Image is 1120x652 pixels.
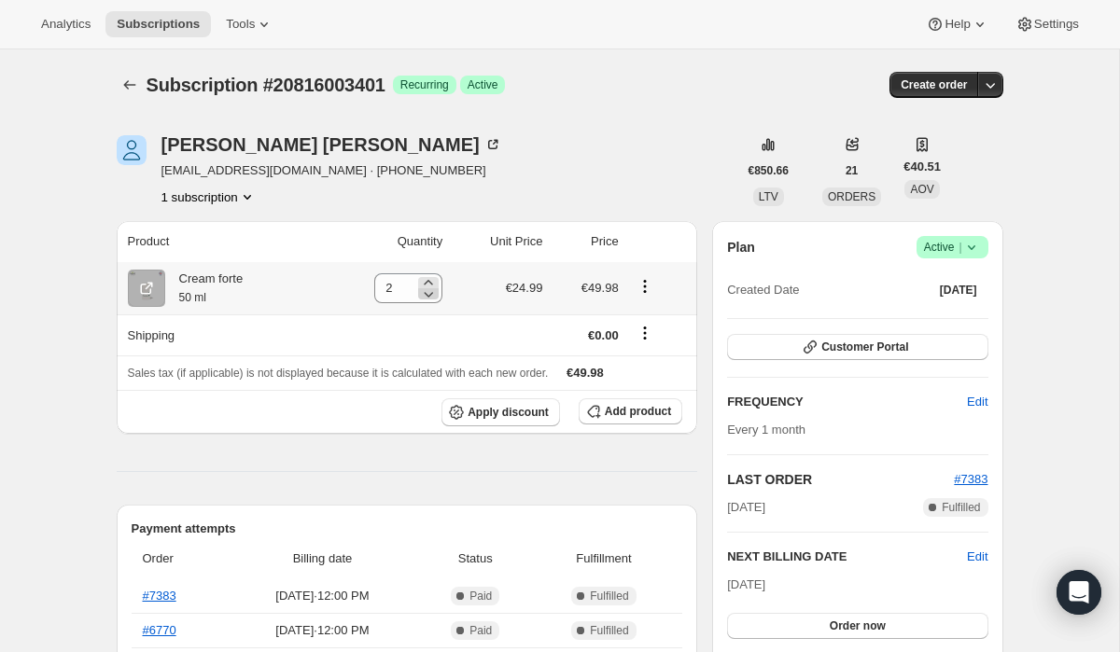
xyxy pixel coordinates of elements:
span: Active [468,77,498,92]
span: €49.98 [581,281,619,295]
span: Fulfilled [590,589,628,603]
span: 21 [846,163,858,178]
span: Tools [226,17,255,32]
button: Subscriptions [105,11,211,37]
span: €850.66 [749,163,789,178]
button: Product actions [161,187,257,206]
span: Status [426,549,525,568]
span: Add product [605,404,671,419]
button: Customer Portal [727,334,987,360]
th: Product [117,221,324,262]
span: AOV [910,183,933,196]
small: 50 ml [179,291,206,304]
span: Paid [469,589,492,603]
button: #7383 [954,470,987,489]
button: Tools [215,11,285,37]
button: Settings [1004,11,1090,37]
span: Settings [1034,17,1079,32]
span: Fulfilled [590,623,628,638]
div: Cream forte [165,270,244,307]
a: #7383 [954,472,987,486]
button: Add product [579,398,682,424]
span: Paid [469,623,492,638]
h2: LAST ORDER [727,470,954,489]
a: #6770 [143,623,176,637]
button: Shipping actions [630,323,660,343]
span: [DATE] · 12:00 PM [231,621,414,640]
span: Every 1 month [727,423,805,437]
span: €40.51 [903,158,941,176]
span: [DATE] [727,577,765,591]
span: Billing date [231,549,414,568]
h2: Payment attempts [132,520,683,538]
div: Open Intercom Messenger [1057,570,1101,615]
span: Subscription #20816003401 [147,75,385,95]
span: €49.98 [567,366,604,380]
span: [DATE] [727,498,765,517]
button: Subscriptions [117,72,143,98]
th: Unit Price [448,221,548,262]
span: Sales tax (if applicable) is not displayed because it is calculated with each new order. [128,367,549,380]
span: Apply discount [468,405,549,420]
button: 21 [834,158,869,184]
span: Help [945,17,970,32]
span: [DATE] · 12:00 PM [231,587,414,605]
img: product img [128,270,164,307]
span: Edit [967,393,987,411]
span: [EMAIL_ADDRESS][DOMAIN_NAME] · [PHONE_NUMBER] [161,161,502,180]
span: Fulfillment [537,549,671,568]
span: Fulfilled [942,500,980,515]
h2: FREQUENCY [727,393,967,411]
button: [DATE] [929,277,988,303]
span: Recurring [400,77,449,92]
button: Help [915,11,1000,37]
span: €0.00 [588,328,619,342]
button: Product actions [630,276,660,297]
button: Create order [889,72,978,98]
span: Subscriptions [117,17,200,32]
span: €24.99 [506,281,543,295]
span: Created Date [727,281,799,299]
th: Shipping [117,314,324,355]
span: | [959,240,961,255]
span: Customer Portal [821,340,908,354]
button: Order now [727,613,987,639]
button: Edit [967,548,987,566]
span: Active [924,238,981,257]
th: Order [132,538,226,579]
button: Apply discount [441,398,560,426]
span: ORDERS [828,190,875,203]
h2: Plan [727,238,755,257]
span: [DATE] [940,283,977,298]
span: Stephanie Todt [117,135,147,165]
div: [PERSON_NAME] [PERSON_NAME] [161,135,502,154]
button: Edit [956,387,999,417]
span: Analytics [41,17,91,32]
th: Price [548,221,623,262]
a: #7383 [143,589,176,603]
span: LTV [759,190,778,203]
button: Analytics [30,11,102,37]
th: Quantity [324,221,448,262]
span: Order now [830,618,886,633]
button: €850.66 [737,158,800,184]
h2: NEXT BILLING DATE [727,548,967,566]
span: Create order [901,77,967,92]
